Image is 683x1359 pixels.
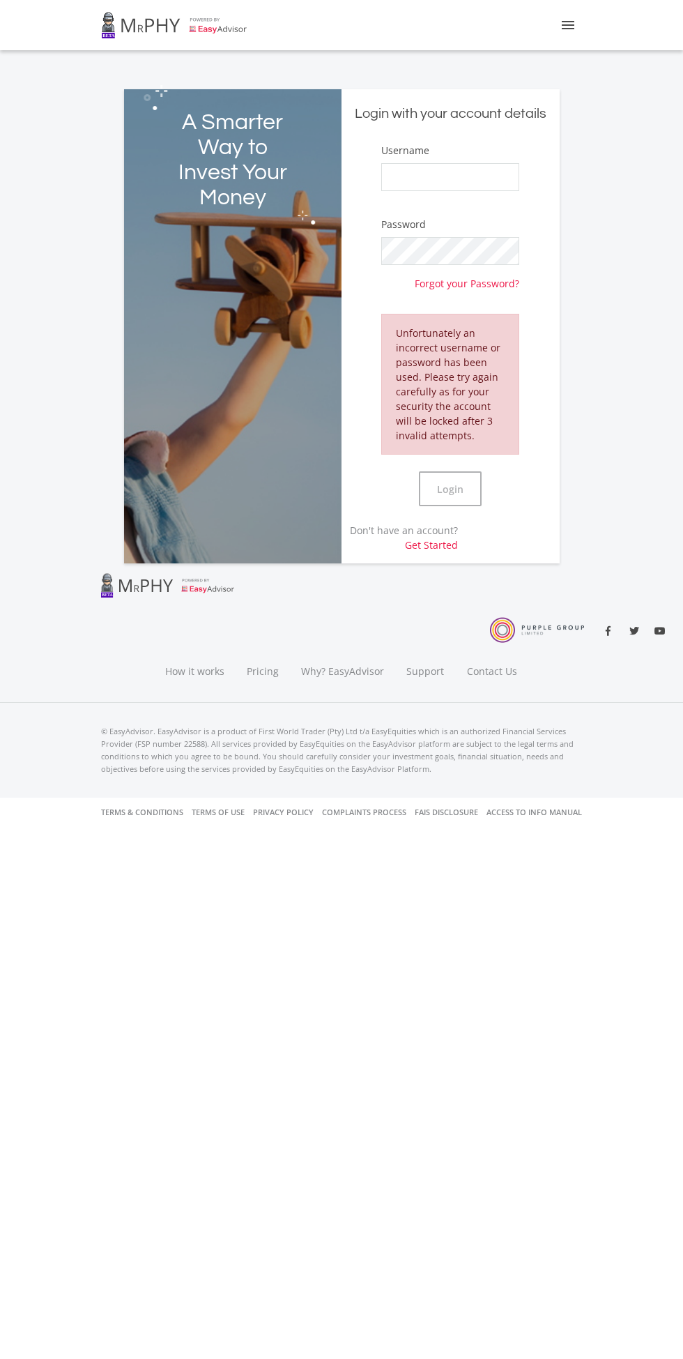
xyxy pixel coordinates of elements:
label: Username [381,144,429,158]
a: Terms of Use [192,798,245,827]
a: How it works [154,648,236,669]
a: Get Started [405,538,458,552]
a: Why? EasyAdvisor [290,648,395,669]
a: Access to Info Manual [486,798,582,827]
a: FAIS Disclosure [415,798,478,827]
a: Complaints Process [322,798,406,827]
div: Unfortunately an incorrect username or password has been used. Please try again carefully as for ... [381,314,519,455]
label: Password [381,218,426,231]
a: Support [395,648,456,669]
a: Forgot your Password? [415,265,519,291]
a: Terms & Conditions [101,798,183,827]
a: Privacy Policy [253,798,314,827]
h2: A Smarter Way to Invest Your Money [167,110,298,211]
h5: Login with your account details [352,105,549,123]
i: menu [560,17,576,33]
button: Toggle navigation [554,11,582,39]
button: Login [419,471,482,506]
a: Contact Us [456,648,530,669]
p: Don't have an account? [341,523,458,552]
a: Pricing [236,648,290,669]
p: © EasyAdvisor. EasyAdvisor is a product of First World Trader (Pty) Ltd t/a EasyEquities which is... [101,725,582,775]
